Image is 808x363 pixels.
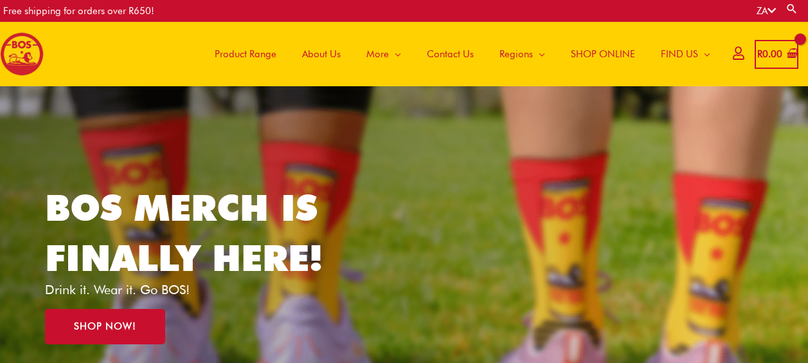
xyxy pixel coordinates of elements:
[755,40,798,69] a: View Shopping Cart, empty
[661,35,698,73] span: FIND US
[202,22,289,86] a: Product Range
[499,35,533,73] span: Regions
[414,22,487,86] a: Contact Us
[757,48,762,60] span: R
[302,35,341,73] span: About Us
[192,22,723,86] nav: Site Navigation
[74,322,136,331] span: SHOP NOW!
[487,22,558,86] a: Regions
[354,22,414,86] a: More
[786,3,798,15] a: Search button
[571,35,635,73] span: SHOP ONLINE
[757,48,782,60] bdi: 0.00
[558,22,648,86] a: SHOP ONLINE
[427,35,474,73] span: Contact Us
[45,283,342,296] p: Drink it. Wear it. Go BOS!
[45,309,165,344] a: SHOP NOW!
[45,186,323,279] a: BOS MERCH IS FINALLY HERE!
[215,35,276,73] span: Product Range
[289,22,354,86] a: About Us
[366,35,389,73] span: More
[757,5,776,17] a: ZA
